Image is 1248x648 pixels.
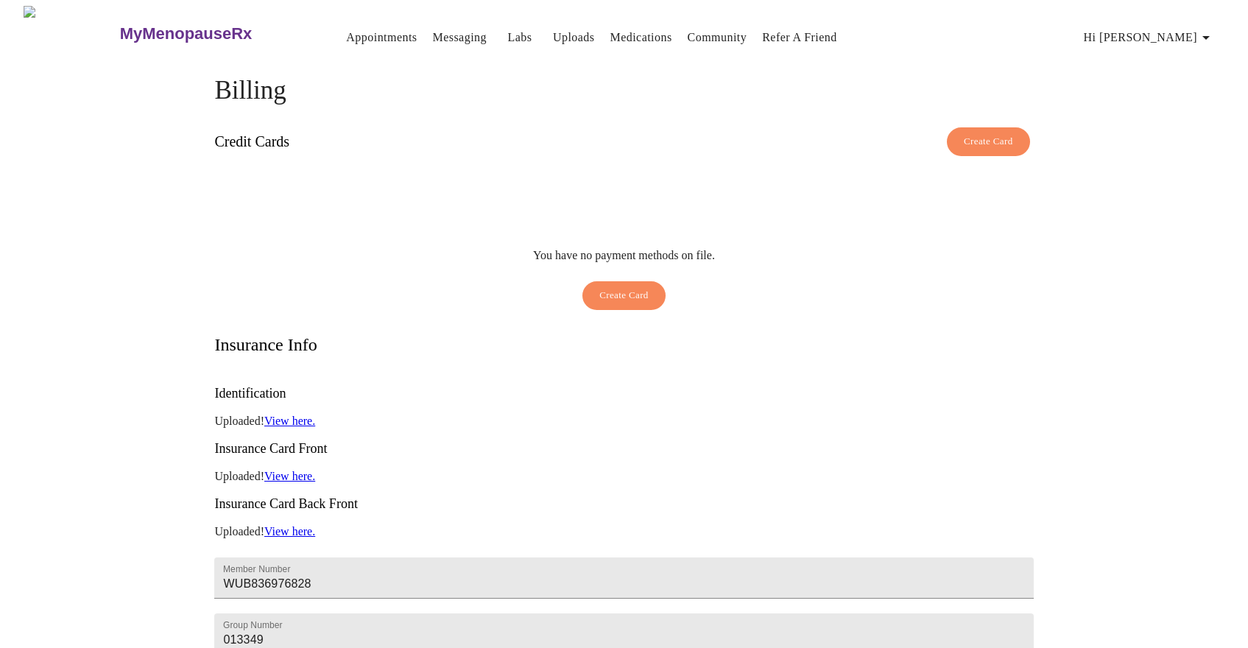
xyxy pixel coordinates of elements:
[346,27,417,48] a: Appointments
[120,24,253,43] h3: MyMenopauseRx
[604,23,677,52] button: Medications
[1078,23,1221,52] button: Hi [PERSON_NAME]
[964,133,1013,150] span: Create Card
[214,335,317,355] h3: Insurance Info
[947,127,1030,156] button: Create Card
[214,415,1033,428] p: Uploaded!
[264,525,315,538] a: View here.
[433,27,487,48] a: Messaging
[427,23,493,52] button: Messaging
[264,415,315,427] a: View here.
[214,76,1033,105] h4: Billing
[1084,27,1215,48] span: Hi [PERSON_NAME]
[24,6,118,61] img: MyMenopauseRx Logo
[214,386,1033,401] h3: Identification
[553,27,595,48] a: Uploads
[582,281,666,310] button: Create Card
[762,27,837,48] a: Refer a Friend
[214,525,1033,538] p: Uploaded!
[599,287,649,304] span: Create Card
[214,133,289,150] h3: Credit Cards
[214,496,1033,512] h3: Insurance Card Back Front
[340,23,423,52] button: Appointments
[533,249,715,262] p: You have no payment methods on file.
[547,23,601,52] button: Uploads
[118,8,311,60] a: MyMenopauseRx
[610,27,671,48] a: Medications
[214,441,1033,457] h3: Insurance Card Front
[507,27,532,48] a: Labs
[688,27,747,48] a: Community
[214,470,1033,483] p: Uploaded!
[496,23,543,52] button: Labs
[682,23,753,52] button: Community
[756,23,843,52] button: Refer a Friend
[264,470,315,482] a: View here.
